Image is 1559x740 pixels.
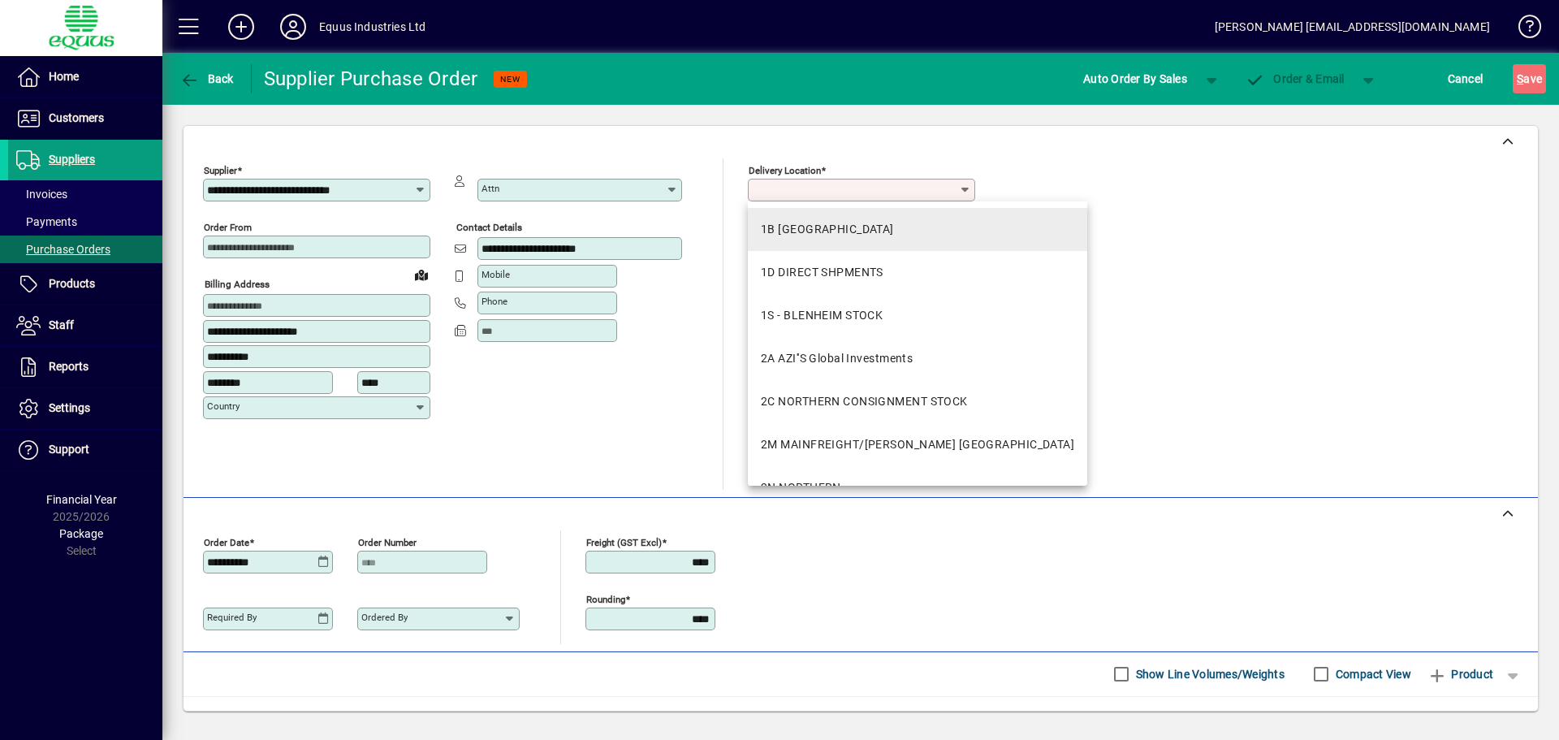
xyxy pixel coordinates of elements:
a: View on map [408,262,434,288]
div: [PERSON_NAME] [EMAIL_ADDRESS][DOMAIN_NAME] [1215,14,1490,40]
app-page-header-button: Back [162,64,252,93]
span: Payments [16,215,77,228]
span: Product [1427,661,1493,687]
a: Home [8,57,162,97]
mat-label: Supplier [204,165,237,176]
mat-option: 2A AZI''S Global Investments [748,337,1087,380]
a: Reports [8,347,162,387]
span: Package [59,527,103,540]
mat-option: 2M MAINFREIGHT/OWENS AUCKLAND [748,423,1087,466]
button: Add [215,12,267,41]
div: 2A AZI''S Global Investments [761,350,913,367]
span: ave [1517,66,1542,92]
span: Purchase Orders [16,243,110,256]
span: Staff [49,318,74,331]
mat-option: 2N NORTHERN [748,466,1087,509]
mat-option: 1S - BLENHEIM STOCK [748,294,1087,337]
span: Financial Year [46,493,117,506]
div: 1B [GEOGRAPHIC_DATA] [761,221,894,238]
mat-label: Attn [482,183,499,194]
mat-option: 1B BLENHEIM [748,208,1087,251]
span: Products [49,277,95,290]
a: Customers [8,98,162,139]
mat-label: Order from [204,222,252,233]
a: Knowledge Base [1506,3,1539,56]
span: Reports [49,360,89,373]
button: Back [175,64,238,93]
a: Products [8,264,162,305]
mat-label: Ordered by [361,612,408,623]
mat-label: Mobile [482,269,510,280]
mat-label: Delivery Location [749,165,821,176]
a: Support [8,430,162,470]
button: Save [1513,64,1546,93]
div: 2M MAINFREIGHT/[PERSON_NAME] [GEOGRAPHIC_DATA] [761,436,1074,453]
mat-label: Country [207,400,240,412]
mat-label: Phone [482,296,507,307]
span: Suppliers [49,153,95,166]
div: 1D DIRECT SHPMENTS [761,264,883,281]
span: Cancel [1448,66,1483,92]
label: Show Line Volumes/Weights [1133,666,1285,682]
span: Settings [49,401,90,414]
span: Support [49,443,89,456]
mat-option: 1D DIRECT SHPMENTS [748,251,1087,294]
a: Invoices [8,180,162,208]
div: 2C NORTHERN CONSIGNMENT STOCK [761,393,968,410]
mat-label: Required by [207,612,257,623]
span: Invoices [16,188,67,201]
button: Profile [267,12,319,41]
button: Product [1419,660,1501,689]
button: Cancel [1444,64,1488,93]
span: Customers [49,111,104,124]
a: Payments [8,208,162,236]
label: Compact View [1332,666,1411,682]
a: Settings [8,388,162,429]
mat-option: 2C NORTHERN CONSIGNMENT STOCK [748,380,1087,423]
mat-label: Order number [358,536,417,547]
mat-label: Rounding [586,593,625,604]
a: Purchase Orders [8,236,162,263]
span: S [1517,72,1523,85]
span: NEW [500,74,520,84]
mat-label: Order date [204,536,249,547]
button: Order & Email [1237,64,1353,93]
span: Back [179,72,234,85]
mat-label: Freight (GST excl) [586,536,662,547]
div: Supplier Purchase Order [264,66,478,92]
a: Staff [8,305,162,346]
span: Order & Email [1246,72,1345,85]
div: 1S - BLENHEIM STOCK [761,307,883,324]
button: Auto Order By Sales [1075,64,1195,93]
span: Home [49,70,79,83]
div: 2N NORTHERN [761,479,841,496]
span: Auto Order By Sales [1083,66,1187,92]
div: Equus Industries Ltd [319,14,426,40]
